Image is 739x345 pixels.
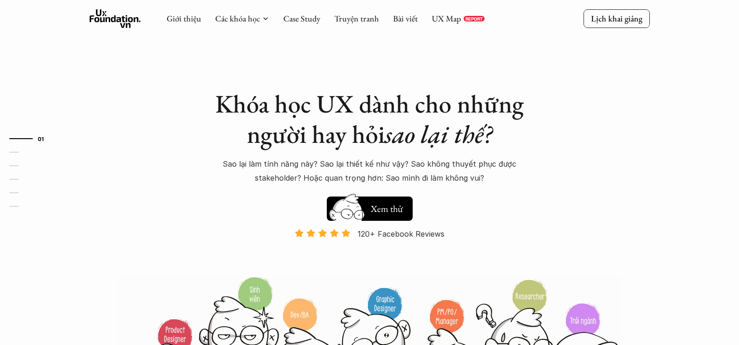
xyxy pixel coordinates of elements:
a: UX Map [432,13,461,24]
a: 01 [9,133,54,144]
p: Lịch khai giảng [591,13,642,24]
a: Xem thử [327,192,413,221]
a: Truyện tranh [334,13,379,24]
a: 120+ Facebook Reviews [287,228,453,275]
a: Các khóa học [215,13,260,24]
h1: Khóa học UX dành cho những người hay hỏi [206,89,533,149]
h5: Xem thử [371,202,403,215]
p: REPORT [465,16,483,21]
p: Sao lại làm tính năng này? Sao lại thiết kế như vậy? Sao không thuyết phục được stakeholder? Hoặc... [206,157,533,185]
p: 120+ Facebook Reviews [358,227,444,241]
a: Bài viết [393,13,418,24]
em: sao lại thế? [385,118,492,150]
a: Giới thiệu [167,13,201,24]
a: Case Study [283,13,320,24]
strong: 01 [38,135,44,142]
a: Lịch khai giảng [584,9,650,28]
a: REPORT [464,16,485,21]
